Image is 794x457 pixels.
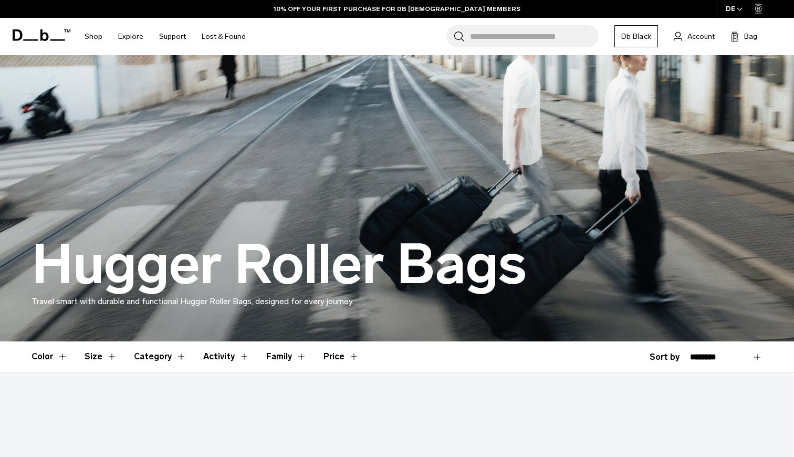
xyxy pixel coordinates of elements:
nav: Main Navigation [77,18,254,55]
a: Support [159,18,186,55]
span: Account [687,31,715,42]
button: Bag [730,30,757,43]
a: Shop [85,18,102,55]
a: Lost & Found [202,18,246,55]
button: Toggle Filter [266,341,307,372]
a: 10% OFF YOUR FIRST PURCHASE FOR DB [DEMOGRAPHIC_DATA] MEMBERS [274,4,520,14]
button: Toggle Filter [85,341,117,372]
span: Travel smart with durable and functional Hugger Roller Bags, designed for every journey. [32,296,354,306]
a: Explore [118,18,143,55]
button: Toggle Filter [203,341,249,372]
button: Toggle Filter [134,341,186,372]
a: Account [674,30,715,43]
button: Toggle Filter [32,341,68,372]
h1: Hugger Roller Bags [32,234,527,295]
span: Bag [744,31,757,42]
button: Toggle Price [323,341,359,372]
a: Db Black [614,25,658,47]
